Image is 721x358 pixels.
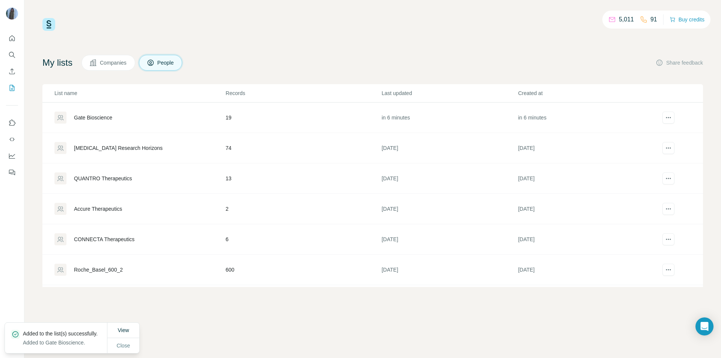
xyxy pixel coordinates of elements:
[23,339,104,346] p: Added to Gate Bioscience.
[662,112,674,124] button: actions
[619,15,634,24] p: 5,011
[74,266,123,273] div: Roche_Basel_600_2
[54,89,225,97] p: List name
[6,116,18,130] button: Use Surfe on LinkedIn
[381,163,517,194] td: [DATE]
[225,285,381,316] td: 420
[6,81,18,95] button: My lists
[6,8,18,20] img: Avatar
[670,14,704,25] button: Buy credits
[74,175,132,182] div: QUANTRO Therapeutics
[518,285,654,316] td: [DATE]
[381,255,517,285] td: [DATE]
[112,339,136,352] button: Close
[518,133,654,163] td: [DATE]
[42,18,55,31] img: Surfe Logo
[225,224,381,255] td: 6
[6,133,18,146] button: Use Surfe API
[650,15,657,24] p: 91
[662,142,674,154] button: actions
[42,57,72,69] h4: My lists
[225,103,381,133] td: 19
[695,317,713,335] div: Open Intercom Messenger
[6,48,18,62] button: Search
[656,59,703,66] button: Share feedback
[381,103,517,133] td: in 6 minutes
[6,65,18,78] button: Enrich CSV
[381,194,517,224] td: [DATE]
[225,163,381,194] td: 13
[157,59,175,66] span: People
[381,224,517,255] td: [DATE]
[225,194,381,224] td: 2
[518,163,654,194] td: [DATE]
[518,224,654,255] td: [DATE]
[74,114,112,121] div: Gate Bioscience
[518,89,654,97] p: Created at
[662,233,674,245] button: actions
[117,342,130,349] span: Close
[74,205,122,213] div: Accure Therapeutics
[74,236,134,243] div: CONNECTA Therapeutics
[662,203,674,215] button: actions
[74,144,163,152] div: [MEDICAL_DATA] Research Horizons
[23,330,104,337] p: Added to the list(s) successfully.
[112,323,134,337] button: View
[662,264,674,276] button: actions
[662,172,674,184] button: actions
[518,194,654,224] td: [DATE]
[518,103,654,133] td: in 6 minutes
[6,166,18,179] button: Feedback
[381,285,517,316] td: [DATE]
[381,133,517,163] td: [DATE]
[225,255,381,285] td: 600
[6,32,18,45] button: Quick start
[100,59,127,66] span: Companies
[6,149,18,163] button: Dashboard
[118,327,129,333] span: View
[382,89,517,97] p: Last updated
[518,255,654,285] td: [DATE]
[225,133,381,163] td: 74
[226,89,381,97] p: Records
